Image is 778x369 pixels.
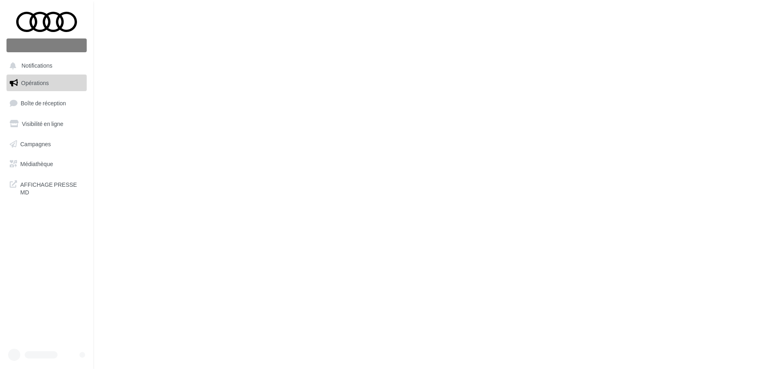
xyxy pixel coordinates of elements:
a: Visibilité en ligne [5,115,88,132]
a: Médiathèque [5,156,88,173]
span: Boîte de réception [21,100,66,107]
span: Campagnes [20,140,51,147]
span: Visibilité en ligne [22,120,63,127]
span: Opérations [21,79,49,86]
span: AFFICHAGE PRESSE MD [20,179,83,196]
span: Notifications [21,62,52,69]
a: AFFICHAGE PRESSE MD [5,176,88,200]
a: Opérations [5,75,88,92]
div: Nouvelle campagne [6,38,87,52]
span: Médiathèque [20,160,53,167]
a: Campagnes [5,136,88,153]
a: Boîte de réception [5,94,88,112]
